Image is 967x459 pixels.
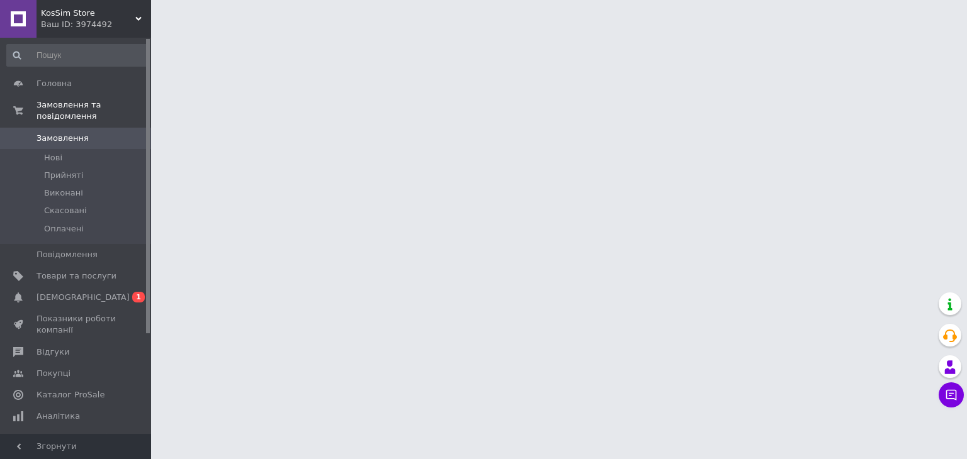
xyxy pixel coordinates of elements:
input: Пошук [6,44,149,67]
span: Замовлення та повідомлення [37,99,151,122]
span: KosSim Store [41,8,135,19]
span: Покупці [37,368,71,379]
span: Нові [44,152,62,163]
span: [DEMOGRAPHIC_DATA] [37,292,130,303]
span: Прийняті [44,170,83,181]
span: Товари та послуги [37,270,116,282]
span: Замовлення [37,133,89,144]
span: Виконані [44,187,83,199]
span: Інструменти веб-майстра та SEO [37,432,116,455]
div: Ваш ID: 3974492 [41,19,151,30]
span: Повідомлення [37,249,98,260]
span: Скасовані [44,205,87,216]
span: Відгуки [37,346,69,358]
span: Оплачені [44,223,84,235]
span: Головна [37,78,72,89]
span: 1 [132,292,145,302]
span: Показники роботи компанії [37,313,116,336]
button: Чат з покупцем [939,382,964,407]
span: Аналітика [37,411,80,422]
span: Каталог ProSale [37,389,105,401]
